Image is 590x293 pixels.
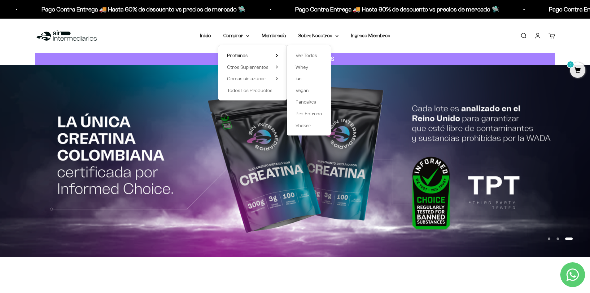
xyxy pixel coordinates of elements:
[200,33,211,38] a: Inicio
[295,53,317,58] span: Ver Todos
[295,99,316,104] span: Pancakes
[227,75,278,83] summary: Gomas sin azúcar
[295,87,322,95] a: Vegan
[295,76,302,81] span: Iso
[227,63,278,71] summary: Otros Suplementos
[227,87,278,95] a: Todos Los Productos
[295,111,322,116] span: Pre-Entreno
[284,4,488,14] p: Pago Contra Entrega 🚚 Hasta 60% de descuento vs precios de mercado 🛸
[298,32,339,40] summary: Sobre Nosotros
[227,51,278,60] summary: Proteínas
[295,75,322,83] a: Iso
[570,67,585,74] a: 0
[295,64,308,70] span: Whey
[223,32,249,40] summary: Comprar
[295,110,322,118] a: Pre-Entreno
[262,33,286,38] a: Membresía
[30,4,234,14] p: Pago Contra Entrega 🚚 Hasta 60% de descuento vs precios de mercado 🛸
[227,64,269,70] span: Otros Suplementos
[351,33,390,38] a: Ingreso Miembros
[227,88,273,93] span: Todos Los Productos
[295,122,322,130] a: Shaker
[295,123,311,128] span: Shaker
[295,98,322,106] a: Pancakes
[567,61,574,68] mark: 0
[295,88,309,93] span: Vegan
[295,51,322,60] a: Ver Todos
[227,53,248,58] span: Proteínas
[227,76,265,81] span: Gomas sin azúcar
[295,63,322,71] a: Whey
